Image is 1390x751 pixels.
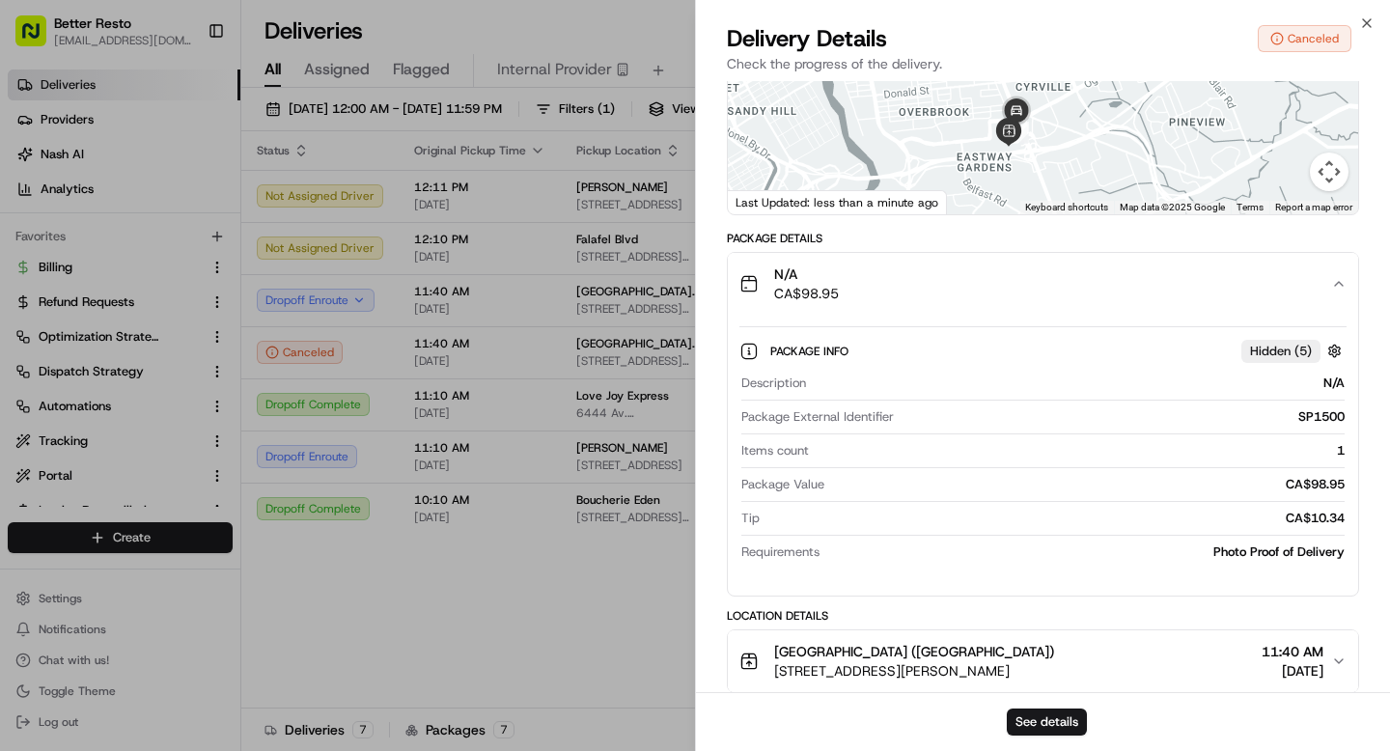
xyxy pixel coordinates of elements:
span: Pylon [192,479,234,493]
span: API Documentation [182,431,310,451]
button: See all [299,247,351,270]
div: Last Updated: less than a minute ago [728,190,947,214]
span: Tip [741,510,760,527]
div: Photo Proof of Delivery [827,543,1345,561]
img: 8016278978528_b943e370aa5ada12b00a_72.png [41,184,75,219]
img: 1736555255976-a54dd68f-1ca7-489b-9aae-adbdc363a1c4 [39,300,54,316]
input: Clear [50,125,319,145]
div: CA$10.34 [767,510,1345,527]
img: Regen Pajulas [19,281,50,312]
div: Past conversations [19,251,129,266]
span: Map data ©2025 Google [1120,202,1225,212]
button: Start new chat [328,190,351,213]
div: 1 [817,442,1345,459]
span: • [64,351,70,367]
span: Package Info [770,344,852,359]
img: Google [733,189,796,214]
span: Hidden ( 5 ) [1250,343,1312,360]
div: 4 [1008,122,1029,143]
span: 11:40 AM [1262,642,1323,661]
div: Start new chat [87,184,317,204]
img: Nash [19,19,58,58]
div: N/A [814,375,1345,392]
span: • [145,299,152,315]
a: Open this area in Google Maps (opens a new window) [733,189,796,214]
span: [STREET_ADDRESS][PERSON_NAME] [774,661,1054,681]
div: 📗 [19,433,35,449]
span: Delivery Details [727,23,887,54]
span: [DATE] [1262,661,1323,681]
div: 💻 [163,433,179,449]
span: N/A [774,264,839,284]
div: CA$98.95 [832,476,1345,493]
span: [GEOGRAPHIC_DATA] ([GEOGRAPHIC_DATA]) [774,642,1054,661]
div: N/ACA$98.95 [728,315,1358,596]
a: 📗Knowledge Base [12,424,155,459]
p: Check the progress of the delivery. [727,54,1359,73]
div: Package Details [727,231,1359,246]
div: SP1500 [902,408,1345,426]
span: [DATE] [155,299,195,315]
div: We're available if you need us! [87,204,265,219]
span: Package Value [741,476,824,493]
span: [DATE] [74,351,114,367]
button: [GEOGRAPHIC_DATA] ([GEOGRAPHIC_DATA])[STREET_ADDRESS][PERSON_NAME]11:40 AM[DATE] [728,630,1358,692]
span: Items count [741,442,809,459]
span: Knowledge Base [39,431,148,451]
button: Keyboard shortcuts [1025,201,1108,214]
button: N/ACA$98.95 [728,253,1358,315]
button: Canceled [1258,25,1351,52]
span: Description [741,375,806,392]
div: Location Details [727,608,1359,624]
a: Terms (opens in new tab) [1237,202,1264,212]
span: CA$98.95 [774,284,839,303]
button: See details [1007,709,1087,736]
a: 💻API Documentation [155,424,318,459]
p: Welcome 👋 [19,77,351,108]
a: Report a map error [1275,202,1352,212]
span: Requirements [741,543,820,561]
img: 1736555255976-a54dd68f-1ca7-489b-9aae-adbdc363a1c4 [19,184,54,219]
a: Powered byPylon [136,478,234,493]
span: Package External Identifier [741,408,894,426]
button: Map camera controls [1310,153,1348,191]
span: Regen Pajulas [60,299,141,315]
button: Hidden (5) [1241,339,1347,363]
